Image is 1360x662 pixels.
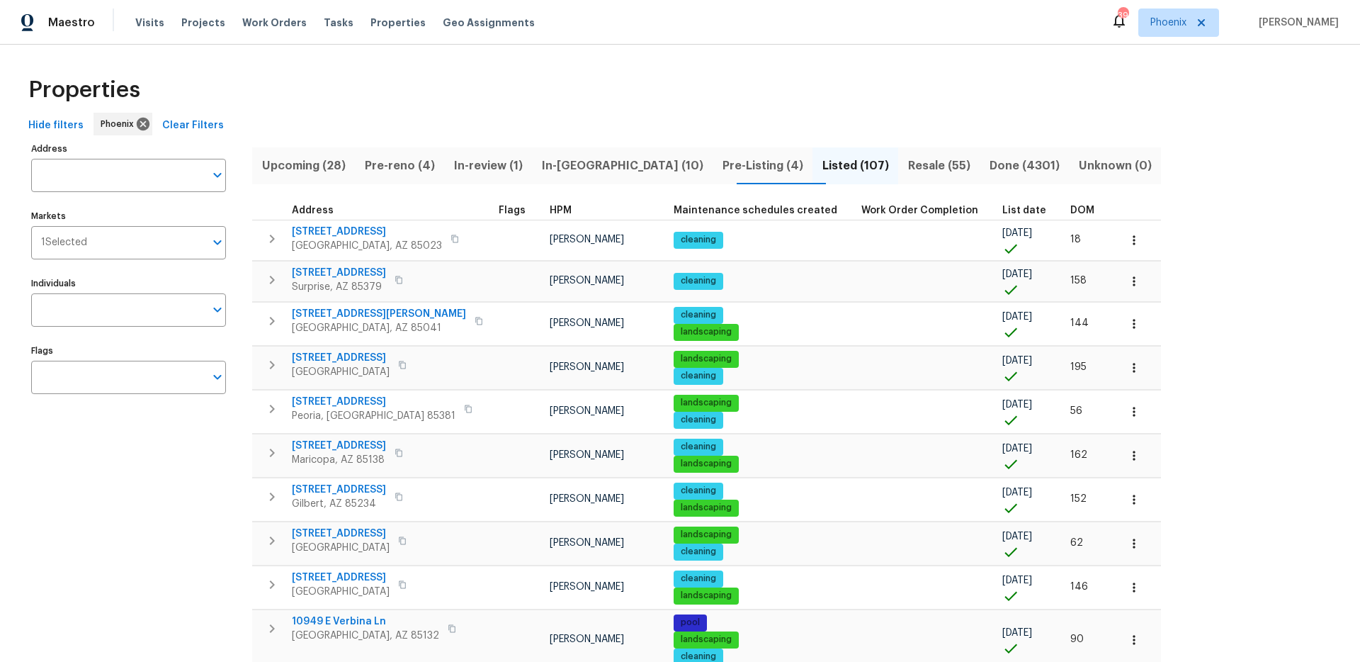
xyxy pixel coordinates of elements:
[550,406,624,416] span: [PERSON_NAME]
[28,117,84,135] span: Hide filters
[292,497,386,511] span: Gilbert, AZ 85234
[1118,9,1128,23] div: 39
[162,117,224,135] span: Clear Filters
[292,615,439,629] span: 10949 E Verbina Ln
[1253,16,1339,30] span: [PERSON_NAME]
[242,16,307,30] span: Work Orders
[292,453,386,467] span: Maricopa, AZ 85138
[1077,156,1152,176] span: Unknown (0)
[675,370,722,382] span: cleaning
[292,266,386,280] span: [STREET_ADDRESS]
[292,206,334,215] span: Address
[292,225,442,239] span: [STREET_ADDRESS]
[550,318,624,328] span: [PERSON_NAME]
[28,83,140,97] span: Properties
[292,395,455,409] span: [STREET_ADDRESS]
[370,16,426,30] span: Properties
[208,232,227,252] button: Open
[292,585,390,599] span: [GEOGRAPHIC_DATA]
[675,326,737,338] span: landscaping
[1002,356,1032,366] span: [DATE]
[292,439,386,453] span: [STREET_ADDRESS]
[453,156,523,176] span: In-review (1)
[31,347,226,355] label: Flags
[292,483,386,497] span: [STREET_ADDRESS]
[721,156,804,176] span: Pre-Listing (4)
[540,156,704,176] span: In-[GEOGRAPHIC_DATA] (10)
[1002,400,1032,410] span: [DATE]
[1070,206,1094,215] span: DOM
[821,156,890,176] span: Listed (107)
[550,276,624,286] span: [PERSON_NAME]
[101,117,140,131] span: Phoenix
[550,450,624,460] span: [PERSON_NAME]
[861,206,978,215] span: Work Order Completion
[48,16,95,30] span: Maestro
[443,16,535,30] span: Geo Assignments
[31,145,226,153] label: Address
[675,458,737,470] span: landscaping
[31,212,226,220] label: Markets
[675,590,737,602] span: landscaping
[292,541,390,555] span: [GEOGRAPHIC_DATA]
[675,234,722,246] span: cleaning
[23,113,89,139] button: Hide filters
[208,300,227,320] button: Open
[292,409,455,423] span: Peoria, [GEOGRAPHIC_DATA] 85381
[1002,628,1032,638] span: [DATE]
[1002,488,1032,498] span: [DATE]
[550,494,624,504] span: [PERSON_NAME]
[675,573,722,585] span: cleaning
[675,529,737,541] span: landscaping
[550,362,624,372] span: [PERSON_NAME]
[1002,532,1032,542] span: [DATE]
[292,365,390,379] span: [GEOGRAPHIC_DATA]
[675,397,737,409] span: landscaping
[292,351,390,365] span: [STREET_ADDRESS]
[1070,494,1087,504] span: 152
[1070,634,1084,644] span: 90
[1002,269,1032,279] span: [DATE]
[550,582,624,592] span: [PERSON_NAME]
[675,275,722,287] span: cleaning
[675,353,737,365] span: landscaping
[907,156,971,176] span: Resale (55)
[135,16,164,30] span: Visits
[292,571,390,585] span: [STREET_ADDRESS]
[988,156,1060,176] span: Done (4301)
[1070,318,1089,328] span: 144
[1070,450,1087,460] span: 162
[675,546,722,558] span: cleaning
[1002,312,1032,322] span: [DATE]
[674,206,837,215] span: Maintenance schedules created
[1002,576,1032,585] span: [DATE]
[675,502,737,514] span: landscaping
[157,113,229,139] button: Clear Filters
[292,527,390,541] span: [STREET_ADDRESS]
[675,441,722,453] span: cleaning
[675,485,722,497] span: cleaning
[31,279,226,288] label: Individuals
[292,307,466,321] span: [STREET_ADDRESS][PERSON_NAME]
[292,321,466,335] span: [GEOGRAPHIC_DATA], AZ 85041
[1070,276,1087,286] span: 158
[550,206,572,215] span: HPM
[208,165,227,185] button: Open
[1150,16,1186,30] span: Phoenix
[1002,228,1032,238] span: [DATE]
[499,206,526,215] span: Flags
[1070,362,1087,372] span: 195
[1002,444,1032,454] span: [DATE]
[1070,538,1083,548] span: 62
[292,239,442,253] span: [GEOGRAPHIC_DATA], AZ 85023
[324,18,353,28] span: Tasks
[550,235,624,245] span: [PERSON_NAME]
[208,367,227,387] button: Open
[1070,235,1081,245] span: 18
[292,280,386,294] span: Surprise, AZ 85379
[675,617,705,629] span: pool
[1070,582,1088,592] span: 146
[261,156,346,176] span: Upcoming (28)
[181,16,225,30] span: Projects
[675,309,722,321] span: cleaning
